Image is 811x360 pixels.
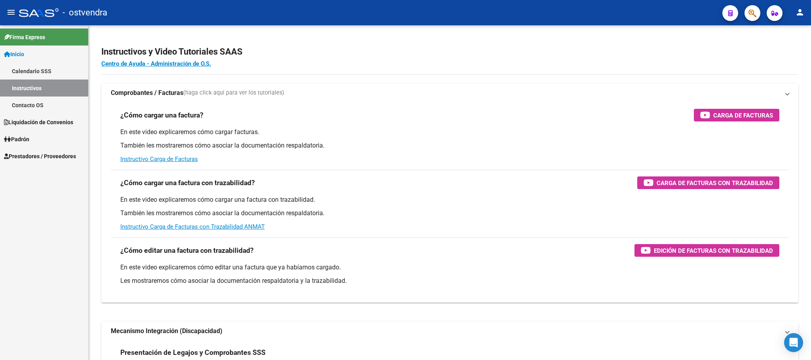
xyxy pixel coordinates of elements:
[654,246,773,256] span: Edición de Facturas con Trazabilidad
[101,102,798,303] div: Comprobantes / Facturas(haga click aquí para ver los tutoriales)
[120,110,203,121] h3: ¿Cómo cargar una factura?
[120,141,779,150] p: También les mostraremos cómo asociar la documentación respaldatoria.
[4,33,45,42] span: Firma Express
[120,195,779,204] p: En este video explicaremos cómo cargar una factura con trazabilidad.
[784,333,803,352] div: Open Intercom Messenger
[120,128,779,136] p: En este video explicaremos cómo cargar facturas.
[120,155,198,163] a: Instructivo Carga de Facturas
[634,244,779,257] button: Edición de Facturas con Trazabilidad
[637,176,779,189] button: Carga de Facturas con Trazabilidad
[101,83,798,102] mat-expansion-panel-header: Comprobantes / Facturas(haga click aquí para ver los tutoriales)
[657,178,773,188] span: Carga de Facturas con Trazabilidad
[183,89,284,97] span: (haga click aquí para ver los tutoriales)
[111,89,183,97] strong: Comprobantes / Facturas
[120,263,779,272] p: En este video explicaremos cómo editar una factura que ya habíamos cargado.
[101,60,211,67] a: Centro de Ayuda - Administración de O.S.
[120,245,254,256] h3: ¿Cómo editar una factura con trazabilidad?
[120,277,779,285] p: Les mostraremos cómo asociar la documentación respaldatoria y la trazabilidad.
[101,322,798,341] mat-expansion-panel-header: Mecanismo Integración (Discapacidad)
[4,152,76,161] span: Prestadores / Proveedores
[101,44,798,59] h2: Instructivos y Video Tutoriales SAAS
[713,110,773,120] span: Carga de Facturas
[795,8,805,17] mat-icon: person
[63,4,107,21] span: - ostvendra
[4,50,24,59] span: Inicio
[4,135,29,144] span: Padrón
[6,8,16,17] mat-icon: menu
[4,118,73,127] span: Liquidación de Convenios
[111,327,222,335] strong: Mecanismo Integración (Discapacidad)
[120,209,779,218] p: También les mostraremos cómo asociar la documentación respaldatoria.
[120,177,255,188] h3: ¿Cómo cargar una factura con trazabilidad?
[120,223,265,230] a: Instructivo Carga de Facturas con Trazabilidad ANMAT
[120,347,266,358] h3: Presentación de Legajos y Comprobantes SSS
[694,109,779,121] button: Carga de Facturas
